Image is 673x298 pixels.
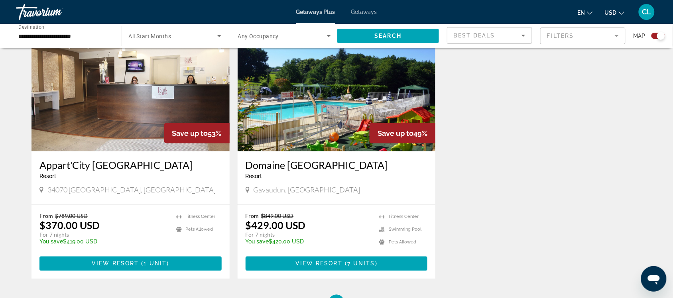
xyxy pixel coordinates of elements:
[636,4,657,20] button: User Menu
[246,239,372,245] p: $420.00 USD
[246,159,428,171] a: Domaine [GEOGRAPHIC_DATA]
[578,7,593,18] button: Change language
[39,239,168,245] p: $419.00 USD
[164,123,230,143] div: 53%
[39,159,222,171] a: Appart'City [GEOGRAPHIC_DATA]
[144,261,167,267] span: 1 unit
[642,8,651,16] span: CL
[337,29,439,43] button: Search
[139,261,169,267] span: ( )
[389,240,416,245] span: Pets Allowed
[605,7,624,18] button: Change currency
[454,32,495,39] span: Best Deals
[578,10,585,16] span: en
[454,31,525,40] mat-select: Sort by
[172,129,208,137] span: Save up to
[18,24,44,30] span: Destination
[246,173,262,180] span: Resort
[39,239,63,245] span: You save
[246,213,259,220] span: From
[389,214,419,220] span: Fitness Center
[186,214,216,220] span: Fitness Center
[39,220,100,231] p: $370.00 USD
[261,213,294,220] span: $849.00 USD
[375,33,402,39] span: Search
[246,239,269,245] span: You save
[92,261,139,267] span: View Resort
[296,9,335,15] a: Getaways Plus
[641,266,667,292] iframe: Bouton de lancement de la fenêtre de messagerie
[55,213,88,220] span: $789.00 USD
[370,123,435,143] div: 49%
[39,257,222,271] button: View Resort(1 unit)
[16,2,96,22] a: Travorium
[128,33,171,39] span: All Start Months
[351,9,377,15] a: Getaways
[238,33,279,39] span: Any Occupancy
[378,129,413,137] span: Save up to
[342,261,378,267] span: ( )
[540,27,626,45] button: Filter
[605,10,617,16] span: USD
[47,186,216,194] span: 34070 [GEOGRAPHIC_DATA], [GEOGRAPHIC_DATA]
[186,227,213,232] span: Pets Allowed
[39,173,56,180] span: Resort
[634,30,645,41] span: Map
[39,231,168,239] p: For 7 nights
[295,261,342,267] span: View Resort
[246,257,428,271] button: View Resort(7 units)
[254,186,360,194] span: Gavaudun, [GEOGRAPHIC_DATA]
[347,261,375,267] span: 7 units
[389,227,421,232] span: Swimming Pool
[31,24,230,151] img: RH23O01X.jpg
[39,213,53,220] span: From
[246,231,372,239] p: For 7 nights
[246,220,306,231] p: $429.00 USD
[238,24,436,151] img: 4195O04X.jpg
